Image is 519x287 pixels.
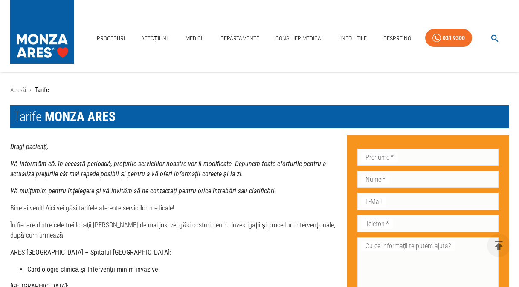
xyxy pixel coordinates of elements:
[10,143,48,151] strong: Dragi pacienți,
[425,29,472,47] a: 031 9300
[10,85,509,95] nav: breadcrumb
[10,203,340,213] p: Bine ai venit! Aici vei găsi tarifele aferente serviciilor medicale!
[138,30,171,47] a: Afecțiuni
[10,86,26,94] a: Acasă
[337,30,370,47] a: Info Utile
[10,160,326,178] strong: Vă informăm că, în această perioadă, prețurile serviciilor noastre vor fi modificate. Depunem toa...
[10,105,509,128] h1: Tarife
[35,85,49,95] p: Tarife
[380,30,416,47] a: Despre Noi
[272,30,328,47] a: Consilier Medical
[443,33,465,43] div: 031 9300
[10,248,171,256] strong: ARES [GEOGRAPHIC_DATA] – Spitalul [GEOGRAPHIC_DATA]:
[10,220,340,241] p: În fiecare dintre cele trei locații [PERSON_NAME] de mai jos, vei găsi costuri pentru investigați...
[487,234,510,257] button: delete
[45,109,116,124] span: MONZA ARES
[27,265,158,273] strong: Cardiologie clinică și Intervenții minim invazive
[93,30,128,47] a: Proceduri
[180,30,208,47] a: Medici
[29,85,31,95] li: ›
[10,187,276,195] strong: Vă mulțumim pentru înțelegere și vă invităm să ne contactați pentru orice întrebări sau clarificări.
[217,30,263,47] a: Departamente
